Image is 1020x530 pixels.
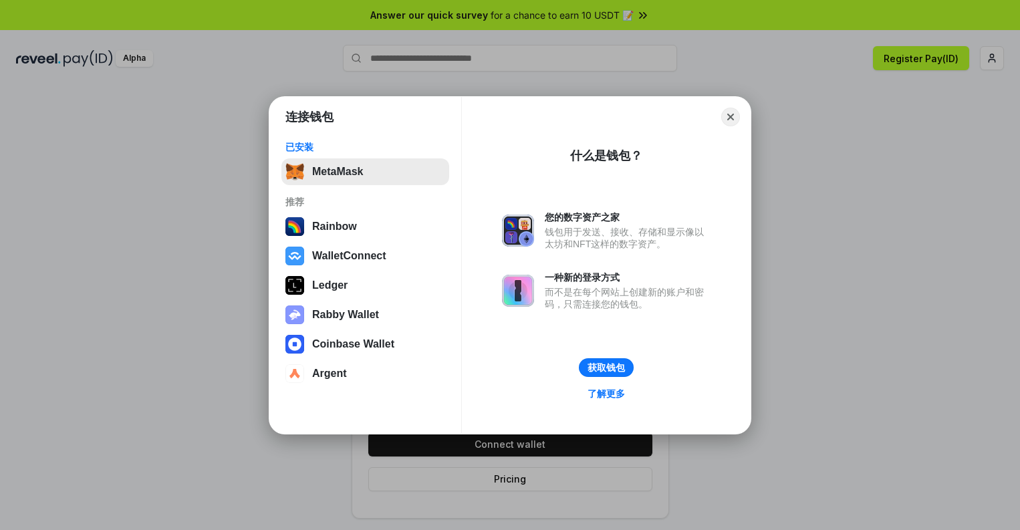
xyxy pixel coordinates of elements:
div: Rabby Wallet [312,309,379,321]
div: 推荐 [285,196,445,208]
button: Rabby Wallet [281,301,449,328]
div: Coinbase Wallet [312,338,394,350]
div: 什么是钱包？ [570,148,642,164]
button: MetaMask [281,158,449,185]
div: Rainbow [312,221,357,233]
div: Argent [312,368,347,380]
div: 已安装 [285,141,445,153]
img: svg+xml,%3Csvg%20xmlns%3D%22http%3A%2F%2Fwww.w3.org%2F2000%2Fsvg%22%20fill%3D%22none%22%20viewBox... [502,275,534,307]
button: Coinbase Wallet [281,331,449,358]
img: svg+xml,%3Csvg%20xmlns%3D%22http%3A%2F%2Fwww.w3.org%2F2000%2Fsvg%22%20fill%3D%22none%22%20viewBox... [502,215,534,247]
div: 一种新的登录方式 [545,271,711,283]
div: MetaMask [312,166,363,178]
img: svg+xml,%3Csvg%20xmlns%3D%22http%3A%2F%2Fwww.w3.org%2F2000%2Fsvg%22%20width%3D%2228%22%20height%3... [285,276,304,295]
div: 获取钱包 [588,362,625,374]
button: Rainbow [281,213,449,240]
img: svg+xml,%3Csvg%20width%3D%2228%22%20height%3D%2228%22%20viewBox%3D%220%200%2028%2028%22%20fill%3D... [285,335,304,354]
img: svg+xml,%3Csvg%20width%3D%2228%22%20height%3D%2228%22%20viewBox%3D%220%200%2028%2028%22%20fill%3D... [285,247,304,265]
h1: 连接钱包 [285,109,334,125]
div: WalletConnect [312,250,386,262]
button: 获取钱包 [579,358,634,377]
img: svg+xml,%3Csvg%20width%3D%2228%22%20height%3D%2228%22%20viewBox%3D%220%200%2028%2028%22%20fill%3D... [285,364,304,383]
img: svg+xml,%3Csvg%20xmlns%3D%22http%3A%2F%2Fwww.w3.org%2F2000%2Fsvg%22%20fill%3D%22none%22%20viewBox... [285,305,304,324]
button: Close [721,108,740,126]
div: Ledger [312,279,348,291]
div: 而不是在每个网站上创建新的账户和密码，只需连接您的钱包。 [545,286,711,310]
button: WalletConnect [281,243,449,269]
div: 您的数字资产之家 [545,211,711,223]
div: 钱包用于发送、接收、存储和显示像以太坊和NFT这样的数字资产。 [545,226,711,250]
button: Ledger [281,272,449,299]
a: 了解更多 [580,385,633,402]
div: 了解更多 [588,388,625,400]
button: Argent [281,360,449,387]
img: svg+xml,%3Csvg%20fill%3D%22none%22%20height%3D%2233%22%20viewBox%3D%220%200%2035%2033%22%20width%... [285,162,304,181]
img: svg+xml,%3Csvg%20width%3D%22120%22%20height%3D%22120%22%20viewBox%3D%220%200%20120%20120%22%20fil... [285,217,304,236]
